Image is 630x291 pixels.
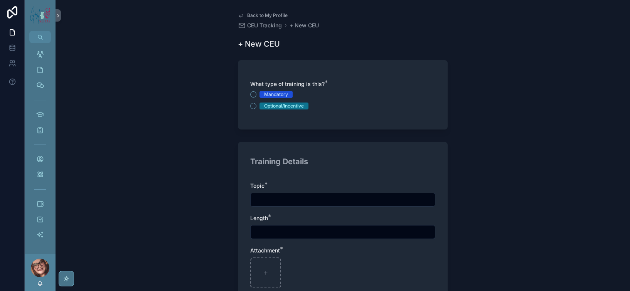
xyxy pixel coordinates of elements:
span: Length [250,215,268,221]
span: Attachment [250,247,280,254]
div: Optional/Incentive [264,103,304,109]
div: Mandatory [264,91,288,98]
h2: Training Details [250,156,308,167]
span: What type of training is this? [250,81,325,87]
a: + New CEU [290,22,319,29]
a: CEU Tracking [238,22,282,29]
div: scrollable content [25,43,56,254]
a: Back to My Profile [238,12,288,19]
h1: + New CEU [238,39,280,49]
span: Topic [250,182,264,189]
span: CEU Tracking [247,22,282,29]
span: Back to My Profile [247,12,288,19]
img: App logo [29,4,51,27]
